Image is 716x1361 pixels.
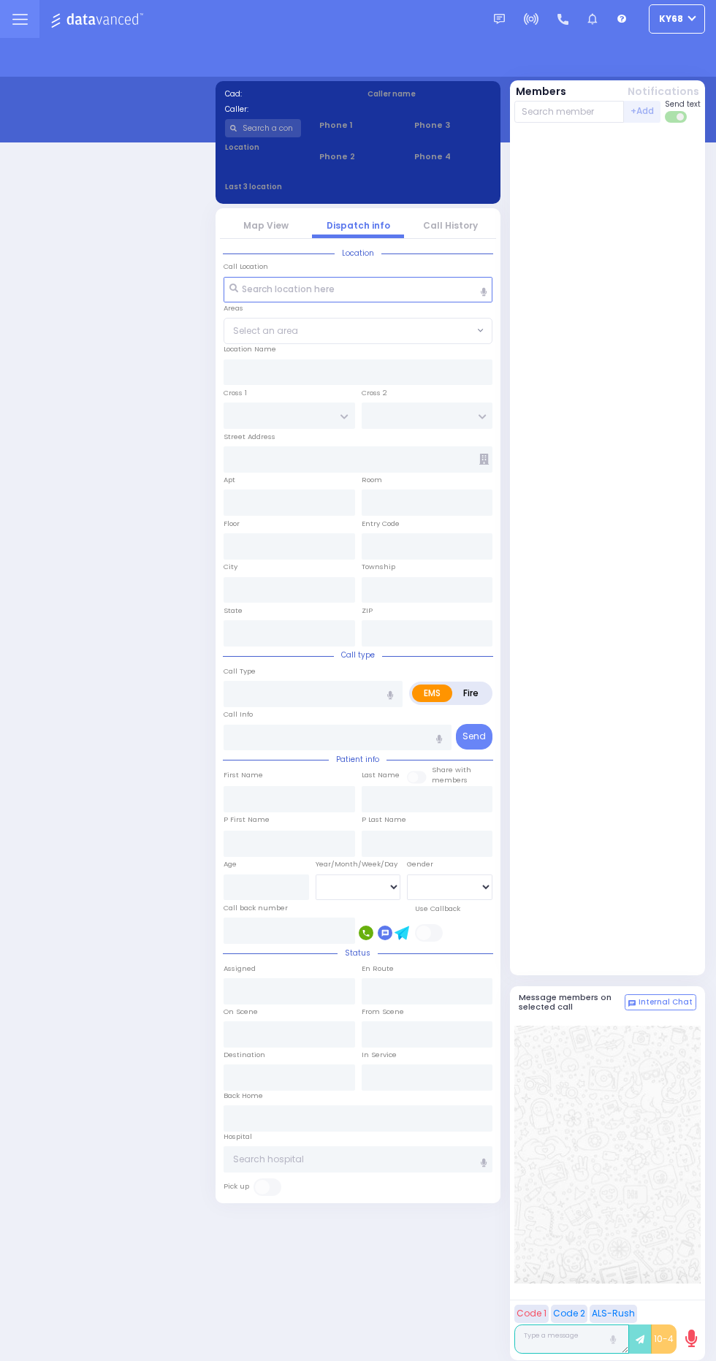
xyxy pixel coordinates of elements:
label: Cross 2 [362,388,387,398]
label: Last 3 location [225,181,359,192]
button: ALS-Rush [590,1305,637,1323]
label: In Service [362,1050,397,1060]
label: Last Name [362,770,400,780]
span: Call type [334,649,382,660]
label: Call Location [224,262,268,272]
img: message.svg [494,14,505,25]
input: Search location here [224,277,492,303]
span: Internal Chat [639,997,693,1007]
a: Call History [423,219,478,232]
a: Map View [243,219,289,232]
label: From Scene [362,1007,404,1017]
label: Areas [224,303,243,313]
label: Room [362,475,382,485]
label: Fire [452,685,490,702]
label: ZIP [362,606,373,616]
label: Caller: [225,104,349,115]
label: Location [225,142,302,153]
label: Age [224,859,237,869]
span: Send text [665,99,701,110]
span: Phone 1 [319,119,396,131]
img: Logo [50,10,148,28]
label: Cad: [225,88,349,99]
label: Cross 1 [224,388,247,398]
label: Use Callback [415,904,460,914]
span: Phone 4 [414,150,491,163]
label: On Scene [224,1007,258,1017]
span: ky68 [659,12,683,26]
label: Township [362,562,395,572]
label: Location Name [224,344,276,354]
button: Internal Chat [625,994,696,1010]
label: State [224,606,243,616]
label: Gender [407,859,433,869]
button: Send [456,724,492,750]
span: members [432,775,468,785]
span: Other building occupants [479,454,489,465]
input: Search member [514,101,625,123]
label: Apt [224,475,235,485]
label: Back Home [224,1091,263,1101]
label: Floor [224,519,240,529]
label: Street Address [224,432,275,442]
label: P First Name [224,815,270,825]
h5: Message members on selected call [519,993,625,1012]
label: Assigned [224,964,256,974]
input: Search a contact [225,119,302,137]
label: P Last Name [362,815,406,825]
button: Code 2 [551,1305,587,1323]
button: ky68 [649,4,705,34]
button: Notifications [628,84,699,99]
button: Code 1 [514,1305,549,1323]
label: Hospital [224,1132,252,1142]
span: Phone 2 [319,150,396,163]
span: Status [338,948,378,958]
label: Caller name [367,88,492,99]
div: Year/Month/Week/Day [316,859,401,869]
label: Pick up [224,1181,249,1192]
label: Destination [224,1050,265,1060]
label: Call Type [224,666,256,676]
small: Share with [432,765,471,774]
label: Entry Code [362,519,400,529]
img: comment-alt.png [628,1000,636,1007]
label: Turn off text [665,110,688,124]
label: En Route [362,964,394,974]
label: Call back number [224,903,288,913]
label: First Name [224,770,263,780]
a: Dispatch info [327,219,390,232]
label: Call Info [224,709,253,720]
button: Members [516,84,566,99]
input: Search hospital [224,1146,492,1173]
span: Patient info [329,754,386,765]
span: Location [335,248,381,259]
span: Phone 3 [414,119,491,131]
label: City [224,562,237,572]
span: Select an area [233,324,298,338]
label: EMS [412,685,452,702]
